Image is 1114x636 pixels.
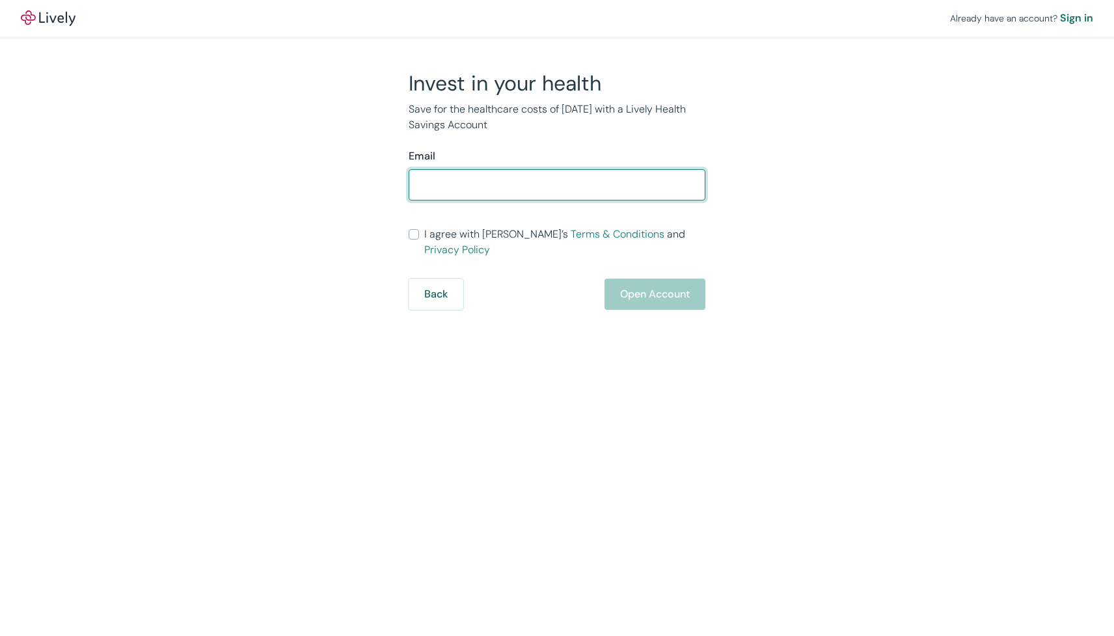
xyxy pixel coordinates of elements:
div: Already have an account? [950,10,1093,26]
a: Sign in [1060,10,1093,26]
h2: Invest in your health [409,70,705,96]
button: Back [409,279,463,310]
a: LivelyLively [21,10,75,26]
a: Terms & Conditions [571,227,664,241]
p: Save for the healthcare costs of [DATE] with a Lively Health Savings Account [409,102,705,133]
a: Privacy Policy [424,243,490,256]
img: Lively [21,10,75,26]
label: Email [409,148,435,164]
span: I agree with [PERSON_NAME]’s and [424,227,705,258]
